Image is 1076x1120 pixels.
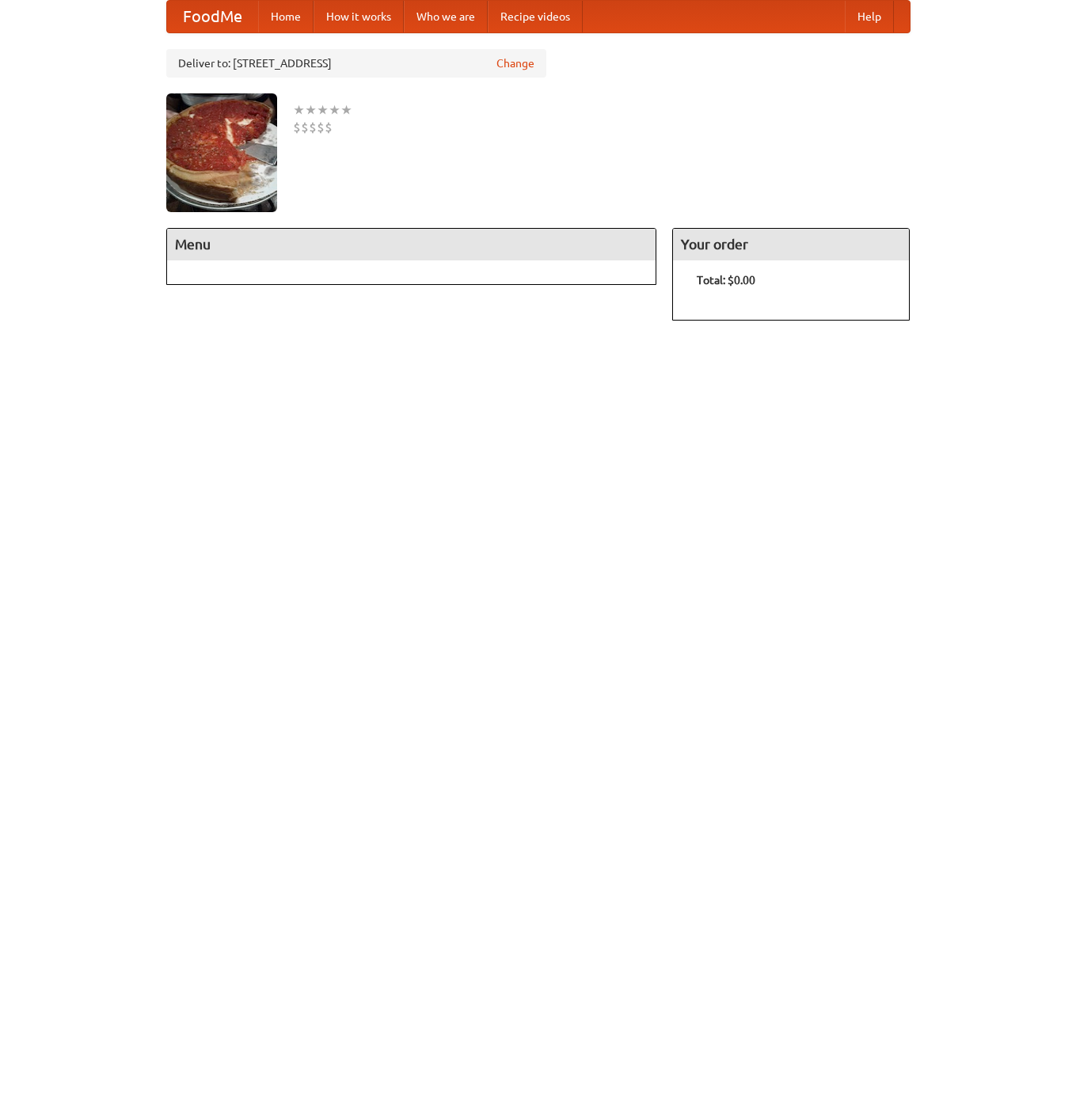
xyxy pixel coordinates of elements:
li: $ [325,119,333,136]
li: $ [309,119,317,136]
h4: Your order [673,229,909,260]
li: $ [293,119,301,136]
li: $ [301,119,309,136]
a: Who we are [404,1,488,32]
li: ★ [293,101,305,119]
a: Recipe videos [488,1,583,32]
a: Home [258,1,314,32]
li: ★ [329,101,340,119]
a: Help [845,1,894,32]
li: ★ [340,101,352,119]
li: $ [317,119,325,136]
li: ★ [317,101,329,119]
h4: Menu [167,229,656,260]
a: FoodMe [167,1,258,32]
a: Change [496,55,534,71]
b: Total: $0.00 [697,274,755,287]
div: Deliver to: [STREET_ADDRESS] [166,49,546,78]
img: angular.jpg [166,93,277,212]
a: How it works [314,1,404,32]
li: ★ [305,101,317,119]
